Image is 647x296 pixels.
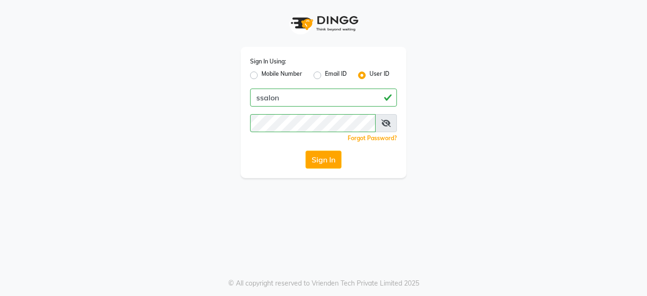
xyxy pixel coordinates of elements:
[369,70,389,81] label: User ID
[286,9,361,37] img: logo1.svg
[325,70,347,81] label: Email ID
[261,70,302,81] label: Mobile Number
[250,89,397,107] input: Username
[250,57,286,66] label: Sign In Using:
[306,151,341,169] button: Sign In
[348,135,397,142] a: Forgot Password?
[250,114,376,132] input: Username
